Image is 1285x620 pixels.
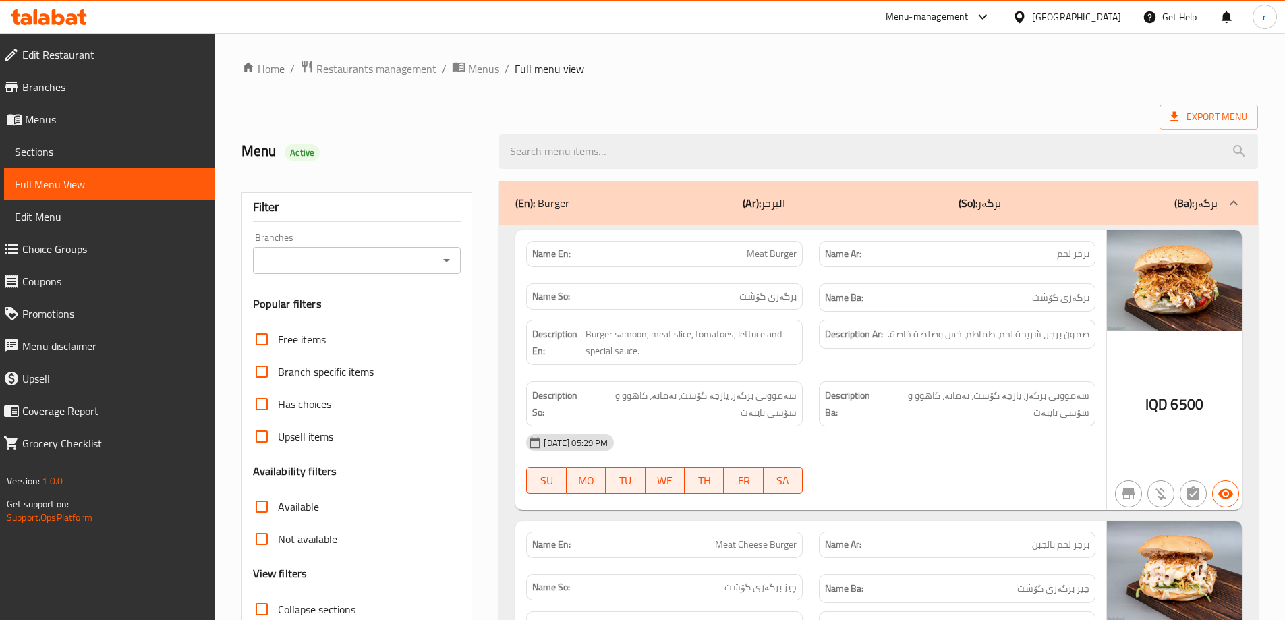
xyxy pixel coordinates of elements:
[442,61,447,77] li: /
[747,247,797,261] span: Meat Burger
[743,193,761,213] b: (Ar):
[22,338,204,354] span: Menu disclaimer
[468,61,499,77] span: Menus
[278,601,355,617] span: Collapse sections
[278,331,326,347] span: Free items
[1174,195,1218,211] p: برگەر
[241,60,1258,78] nav: breadcrumb
[1212,480,1239,507] button: Available
[1170,391,1203,418] span: 6500
[22,47,204,63] span: Edit Restaurant
[651,471,679,490] span: WE
[567,467,606,494] button: MO
[825,289,863,306] strong: Name Ba:
[278,499,319,515] span: Available
[22,241,204,257] span: Choice Groups
[15,208,204,225] span: Edit Menu
[959,193,977,213] b: (So):
[646,467,685,494] button: WE
[1107,230,1242,331] img: %D8%A8%D8%B1%D8%BA%D8%B1_%D9%84%D8%AD%D9%85638911350877588548.jpg
[880,387,1089,420] span: سەموونی برگەر، پارچە گۆشت، تەماتە، کاهوو و سۆسی تایبەت
[253,463,337,479] h3: Availability filters
[278,396,331,412] span: Has choices
[22,273,204,289] span: Coupons
[15,144,204,160] span: Sections
[7,495,69,513] span: Get support on:
[715,538,797,552] span: Meat Cheese Burger
[515,195,569,211] p: Burger
[316,61,436,77] span: Restaurants management
[285,146,320,159] span: Active
[685,467,724,494] button: TH
[1263,9,1266,24] span: r
[505,61,509,77] li: /
[515,61,584,77] span: Full menu view
[1057,247,1089,261] span: برجر لحم
[1145,391,1168,418] span: IQD
[1032,9,1121,24] div: [GEOGRAPHIC_DATA]
[4,168,215,200] a: Full Menu View
[278,364,374,380] span: Branch specific items
[825,247,861,261] strong: Name Ar:
[739,289,797,304] span: برگەری گۆشت
[437,251,456,270] button: Open
[1017,580,1089,597] span: چیز برگەری گۆشت
[886,9,969,25] div: Menu-management
[532,247,571,261] strong: Name En:
[888,326,1089,343] span: صمون برجر، شريحة لحم، طماطم، خس وصلصة خاصة.
[1170,109,1247,125] span: Export Menu
[22,370,204,387] span: Upsell
[7,472,40,490] span: Version:
[532,580,570,594] strong: Name So:
[253,566,308,582] h3: View filters
[769,471,797,490] span: SA
[278,428,333,445] span: Upsell items
[1147,480,1174,507] button: Purchased item
[22,306,204,322] span: Promotions
[253,296,461,312] h3: Popular filters
[22,403,204,419] span: Coverage Report
[22,79,204,95] span: Branches
[690,471,718,490] span: TH
[764,467,803,494] button: SA
[532,326,583,359] strong: Description En:
[532,538,571,552] strong: Name En:
[300,60,436,78] a: Restaurants management
[532,387,584,420] strong: Description So:
[606,467,645,494] button: TU
[285,144,320,161] div: Active
[825,387,878,420] strong: Description Ba:
[959,195,1001,211] p: برگەر
[1180,480,1207,507] button: Not has choices
[729,471,758,490] span: FR
[1115,480,1142,507] button: Not branch specific item
[526,467,566,494] button: SU
[1032,289,1089,306] span: برگەری گۆشت
[241,141,484,161] h2: Menu
[499,181,1258,225] div: (En): Burger(Ar):البرجر(So):برگەر(Ba):برگەر
[724,580,797,594] span: چیز برگەری گۆشت
[42,472,63,490] span: 1.0.0
[22,435,204,451] span: Grocery Checklist
[4,136,215,168] a: Sections
[499,134,1258,169] input: search
[1160,105,1258,130] span: Export Menu
[825,538,861,552] strong: Name Ar:
[587,387,797,420] span: سەموونی برگەر، پارچە گۆشت، تەماتە، کاهوو و سۆسی تایبەت
[724,467,763,494] button: FR
[290,61,295,77] li: /
[15,176,204,192] span: Full Menu View
[241,61,285,77] a: Home
[825,580,863,597] strong: Name Ba:
[825,326,883,343] strong: Description Ar:
[7,509,92,526] a: Support.OpsPlatform
[1032,538,1089,552] span: برجر لحم بالجبن
[532,289,570,304] strong: Name So:
[515,193,535,213] b: (En):
[1174,193,1194,213] b: (Ba):
[4,200,215,233] a: Edit Menu
[532,471,561,490] span: SU
[538,436,613,449] span: [DATE] 05:29 PM
[611,471,639,490] span: TU
[586,326,797,359] span: Burger samoon, meat slice, tomatoes, lettuce and special sauce.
